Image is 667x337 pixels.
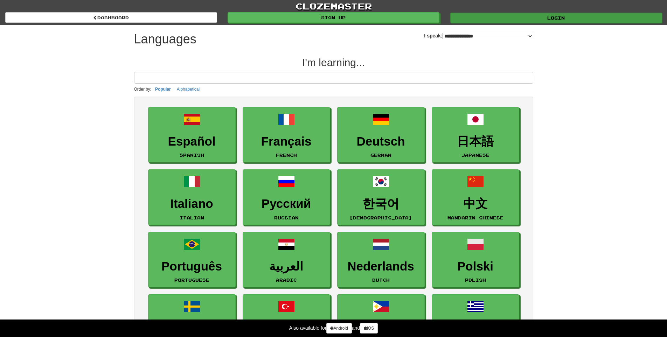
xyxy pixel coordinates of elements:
small: Italian [180,215,204,220]
h3: Polski [436,260,515,273]
small: Arabic [276,278,297,282]
small: Mandarin Chinese [447,215,503,220]
a: DeutschGerman [337,107,425,163]
h3: 日本語 [436,135,515,148]
h3: Nederlands [341,260,421,273]
h3: 中文 [436,197,515,211]
h3: Italiano [152,197,232,211]
a: العربيةArabic [243,232,330,288]
h3: Español [152,135,232,148]
small: Spanish [180,153,204,157]
h3: Português [152,260,232,273]
h3: Français [246,135,326,148]
small: Japanese [461,153,489,157]
h3: 한국어 [341,197,421,211]
a: NederlandsDutch [337,232,425,288]
a: РусскийRussian [243,169,330,225]
small: Dutch [372,278,390,282]
a: EspañolSpanish [148,107,236,163]
h2: I'm learning... [134,57,533,68]
a: Android [326,323,352,334]
a: 日本語Japanese [432,107,519,163]
label: I speak: [424,32,533,39]
small: [DEMOGRAPHIC_DATA] [349,215,412,220]
small: Russian [274,215,299,220]
a: Sign up [228,12,439,23]
a: dashboard [5,12,217,23]
button: Popular [153,85,173,93]
h3: Deutsch [341,135,421,148]
a: PortuguêsPortuguese [148,232,236,288]
a: 한국어[DEMOGRAPHIC_DATA] [337,169,425,225]
h3: العربية [246,260,326,273]
a: iOS [360,323,378,334]
a: FrançaisFrench [243,107,330,163]
a: 中文Mandarin Chinese [432,169,519,225]
a: ItalianoItalian [148,169,236,225]
small: French [276,153,297,157]
small: Portuguese [174,278,209,282]
h1: Languages [134,32,196,46]
a: Login [450,13,662,23]
select: I speak: [443,33,533,39]
a: PolskiPolish [432,232,519,288]
small: Polish [465,278,486,282]
small: German [370,153,391,157]
button: Alphabetical [175,85,202,93]
h3: Русский [246,197,326,211]
small: Order by: [134,87,152,92]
